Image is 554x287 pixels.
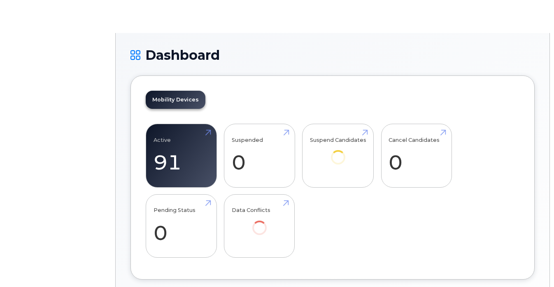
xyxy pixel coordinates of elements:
[130,48,535,62] h1: Dashboard
[146,91,205,109] a: Mobility Devices
[232,199,287,246] a: Data Conflicts
[154,129,209,183] a: Active 91
[389,129,444,183] a: Cancel Candidates 0
[154,199,209,253] a: Pending Status 0
[310,129,366,176] a: Suspend Candidates
[232,129,287,183] a: Suspended 0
